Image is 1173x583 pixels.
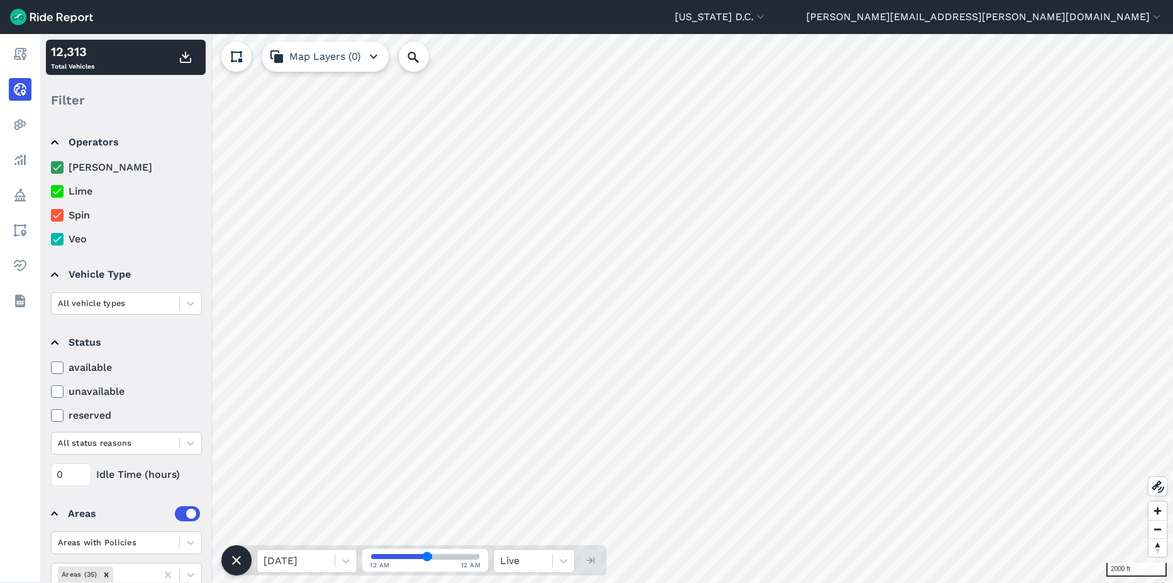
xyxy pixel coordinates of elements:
[51,208,202,223] label: Spin
[51,232,202,247] label: Veo
[399,42,449,72] input: Search Location or Vehicles
[461,560,481,570] span: 12 AM
[51,184,202,199] label: Lime
[1148,538,1167,557] button: Reset bearing to north
[9,43,31,65] a: Report
[9,254,31,277] a: Health
[51,125,200,160] summary: Operators
[1106,563,1167,577] div: 2000 ft
[370,560,390,570] span: 12 AM
[675,9,767,25] button: [US_STATE] D.C.
[51,42,94,72] div: Total Vehicles
[99,567,113,582] div: Remove Areas (35)
[9,78,31,101] a: Realtime
[51,496,200,531] summary: Areas
[9,149,31,171] a: Analyze
[1148,520,1167,538] button: Zoom out
[58,567,99,582] div: Areas (35)
[10,9,93,25] img: Ride Report
[51,42,94,61] div: 12,313
[51,160,202,175] label: [PERSON_NAME]
[51,257,200,292] summary: Vehicle Type
[51,408,202,423] label: reserved
[9,184,31,207] a: Policy
[40,34,1173,583] canvas: Map
[9,290,31,312] a: Datasets
[262,42,389,72] button: Map Layers (0)
[51,325,200,360] summary: Status
[9,219,31,242] a: Areas
[51,360,202,375] label: available
[51,463,202,486] div: Idle Time (hours)
[68,506,200,521] div: Areas
[806,9,1163,25] button: [PERSON_NAME][EMAIL_ADDRESS][PERSON_NAME][DOMAIN_NAME]
[1148,502,1167,520] button: Zoom in
[46,81,206,120] div: Filter
[51,384,202,399] label: unavailable
[9,113,31,136] a: Heatmaps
